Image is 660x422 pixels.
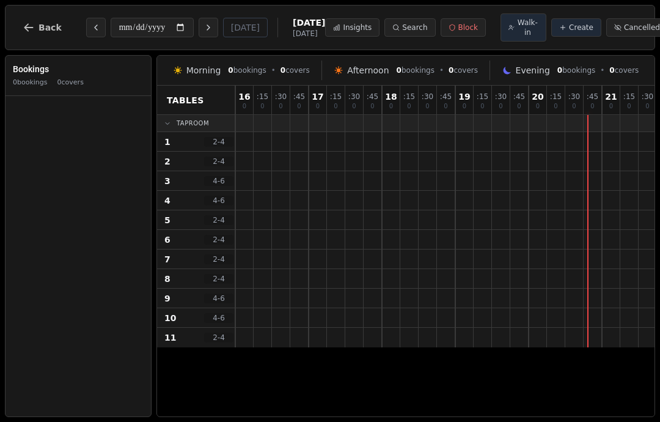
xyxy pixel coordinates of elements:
span: 0 [449,66,453,75]
span: 0 [499,103,502,109]
span: 0 [572,103,576,109]
span: 0 [425,103,429,109]
span: : 30 [422,93,433,100]
span: • [271,65,276,75]
span: : 15 [330,93,342,100]
span: Taproom [177,119,209,128]
span: 0 [397,66,402,75]
span: 0 [444,103,447,109]
span: 0 [645,103,649,109]
span: Morning [186,64,221,76]
span: 19 [458,92,470,101]
span: bookings [557,65,595,75]
span: 4 - 6 [204,196,233,205]
span: 0 covers [57,78,84,88]
span: 0 [370,103,374,109]
span: 17 [312,92,323,101]
span: : 30 [568,93,580,100]
span: 0 [389,103,393,109]
span: 2 - 4 [204,157,233,166]
span: 21 [605,92,617,101]
span: : 45 [513,93,525,100]
span: : 45 [367,93,378,100]
span: Back [38,23,62,32]
span: 4 - 6 [204,176,233,186]
span: 0 [260,103,264,109]
span: 0 [554,103,557,109]
span: 3 [164,175,170,187]
span: 20 [532,92,543,101]
button: Walk-in [501,13,546,42]
span: 0 [463,103,466,109]
span: 0 [609,66,614,75]
span: : 30 [348,93,360,100]
span: 16 [238,92,250,101]
button: Block [441,18,486,37]
span: 0 [228,66,233,75]
span: bookings [228,65,266,75]
button: Back [13,13,71,42]
button: Search [384,18,435,37]
span: 0 [517,103,521,109]
span: 8 [164,273,170,285]
button: Create [551,18,601,37]
span: Create [569,23,593,32]
span: 0 [297,103,301,109]
span: : 45 [293,93,305,100]
span: 0 [557,66,562,75]
span: : 30 [642,93,653,100]
span: Evening [516,64,550,76]
span: Search [402,23,427,32]
span: covers [609,65,639,75]
span: : 15 [403,93,415,100]
span: 10 [164,312,176,324]
span: 0 [536,103,540,109]
span: Afternoon [347,64,389,76]
span: 0 [407,103,411,109]
span: 2 [164,155,170,168]
span: : 45 [587,93,598,100]
span: 0 [334,103,337,109]
span: covers [280,65,310,75]
span: 0 [243,103,246,109]
span: 2 - 4 [204,333,233,342]
span: : 15 [477,93,488,100]
span: 2 - 4 [204,235,233,245]
button: Insights [325,18,380,37]
button: [DATE] [223,18,268,37]
span: 0 [352,103,356,109]
span: [DATE] [293,17,325,29]
span: 4 - 6 [204,294,233,303]
span: : 15 [257,93,268,100]
span: • [439,65,444,75]
span: : 15 [623,93,635,100]
span: 18 [385,92,397,101]
span: 0 [279,103,282,109]
button: Previous day [86,18,106,37]
span: Insights [343,23,372,32]
span: : 15 [550,93,562,100]
span: 2 - 4 [204,274,233,284]
span: : 45 [440,93,452,100]
span: 0 [627,103,631,109]
span: bookings [397,65,435,75]
span: covers [449,65,478,75]
span: Cancelled [624,23,660,32]
span: 0 [280,66,285,75]
h3: Bookings [13,63,144,75]
span: 6 [164,234,170,246]
span: Walk-in [517,18,538,37]
span: 2 - 4 [204,137,233,147]
span: 0 [316,103,320,109]
span: [DATE] [293,29,325,39]
span: : 30 [495,93,507,100]
span: Block [458,23,478,32]
span: 0 [590,103,594,109]
span: 7 [164,253,170,265]
span: 0 [480,103,484,109]
span: 4 [164,194,170,207]
span: • [600,65,604,75]
span: : 30 [275,93,287,100]
span: 1 [164,136,170,148]
span: 5 [164,214,170,226]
